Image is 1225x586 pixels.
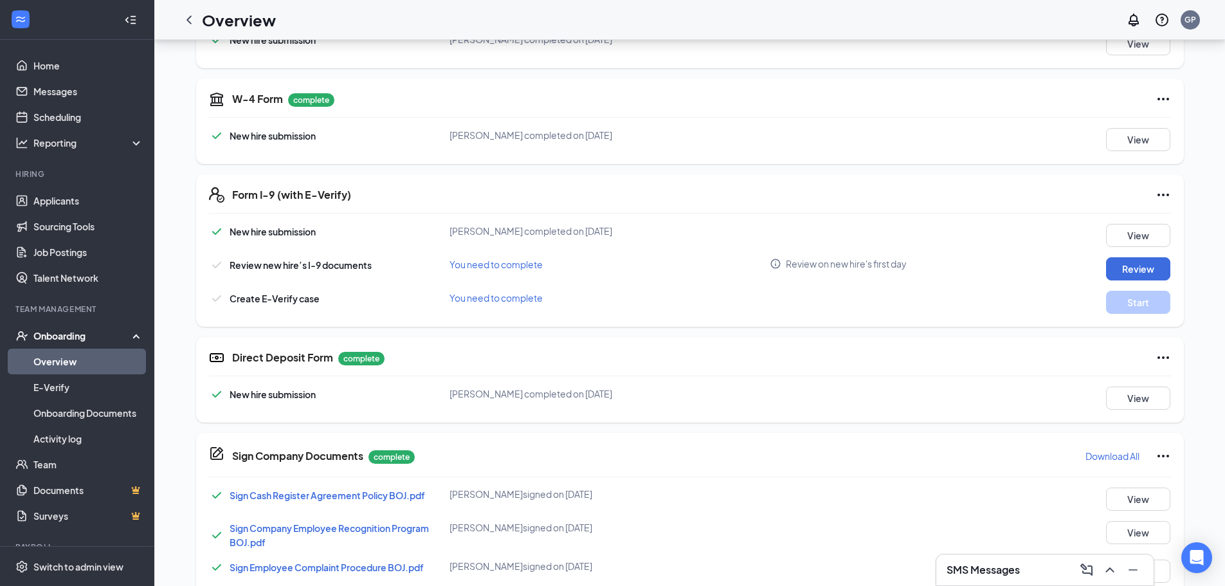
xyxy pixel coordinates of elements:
div: Payroll [15,542,141,553]
span: You need to complete [449,292,543,304]
svg: FormI9EVerifyIcon [209,187,224,203]
a: Home [33,53,143,78]
a: DocumentsCrown [33,477,143,503]
a: SurveysCrown [33,503,143,529]
p: complete [338,352,385,365]
svg: Analysis [15,136,28,149]
button: View [1106,387,1170,410]
svg: Minimize [1125,562,1141,578]
button: View [1106,32,1170,55]
a: Messages [33,78,143,104]
svg: Checkmark [209,224,224,239]
a: Talent Network [33,265,143,291]
p: complete [288,93,334,107]
svg: Checkmark [209,387,224,402]
span: [PERSON_NAME] completed on [DATE] [449,129,612,141]
p: complete [368,450,415,464]
a: Sign Cash Register Agreement Policy BOJ.pdf [230,490,425,501]
a: E-Verify [33,374,143,400]
span: Create E-Verify case [230,293,320,304]
div: Reporting [33,136,144,149]
div: GP [1184,14,1196,25]
button: Minimize [1123,560,1143,580]
svg: Ellipses [1156,91,1171,107]
svg: Ellipses [1156,350,1171,365]
svg: Checkmark [209,560,224,575]
svg: Ellipses [1156,448,1171,464]
span: You need to complete [449,259,543,270]
svg: Collapse [124,14,137,26]
div: Onboarding [33,329,132,342]
h5: Form I-9 (with E-Verify) [232,188,351,202]
svg: ComposeMessage [1079,562,1094,578]
svg: ChevronUp [1102,562,1118,578]
a: Applicants [33,188,143,214]
button: View [1106,521,1170,544]
button: ChevronUp [1100,560,1120,580]
a: Sign Employee Complaint Procedure BOJ.pdf [230,562,424,573]
div: Hiring [15,169,141,179]
span: New hire submission [230,34,316,46]
div: [PERSON_NAME] signed on [DATE] [449,521,770,534]
svg: Checkmark [209,128,224,143]
svg: Checkmark [209,488,224,503]
h5: Direct Deposit Form [232,351,333,365]
svg: WorkstreamLogo [14,13,27,26]
svg: Notifications [1126,12,1141,28]
button: View [1106,128,1170,151]
span: Review on new hire's first day [786,257,907,270]
svg: Checkmark [209,291,224,306]
div: Team Management [15,304,141,315]
div: Switch to admin view [33,560,123,573]
svg: Checkmark [209,32,224,48]
div: Open Intercom Messenger [1181,542,1212,573]
a: Sign Company Employee Recognition Program BOJ.pdf [230,522,429,548]
svg: Info [770,258,781,270]
a: Team [33,452,143,477]
svg: UserCheck [15,329,28,342]
svg: CompanyDocumentIcon [209,446,224,461]
h5: W-4 Form [232,92,283,106]
svg: TaxGovernmentIcon [209,91,224,107]
button: Start [1106,291,1170,314]
svg: ChevronLeft [181,12,197,28]
span: [PERSON_NAME] completed on [DATE] [449,388,612,399]
svg: DirectDepositIcon [209,350,224,365]
h1: Overview [202,9,276,31]
a: Overview [33,349,143,374]
svg: QuestionInfo [1154,12,1170,28]
button: ComposeMessage [1076,560,1097,580]
a: Job Postings [33,239,143,265]
a: Activity log [33,426,143,452]
h5: Sign Company Documents [232,449,363,463]
svg: Checkmark [209,257,224,273]
svg: Settings [15,560,28,573]
svg: Checkmark [209,527,224,543]
button: View [1106,224,1170,247]
span: Review new hire’s I-9 documents [230,259,372,271]
span: New hire submission [230,389,316,400]
div: [PERSON_NAME] signed on [DATE] [449,560,770,572]
span: New hire submission [230,130,316,142]
p: Download All [1085,450,1139,462]
a: Scheduling [33,104,143,130]
a: Onboarding Documents [33,400,143,426]
span: [PERSON_NAME] completed on [DATE] [449,225,612,237]
button: Review [1106,257,1170,280]
button: View [1106,488,1170,511]
h3: SMS Messages [947,563,1020,577]
a: Sourcing Tools [33,214,143,239]
span: New hire submission [230,226,316,237]
button: Download All [1085,446,1140,466]
div: [PERSON_NAME] signed on [DATE] [449,488,770,500]
svg: Ellipses [1156,187,1171,203]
